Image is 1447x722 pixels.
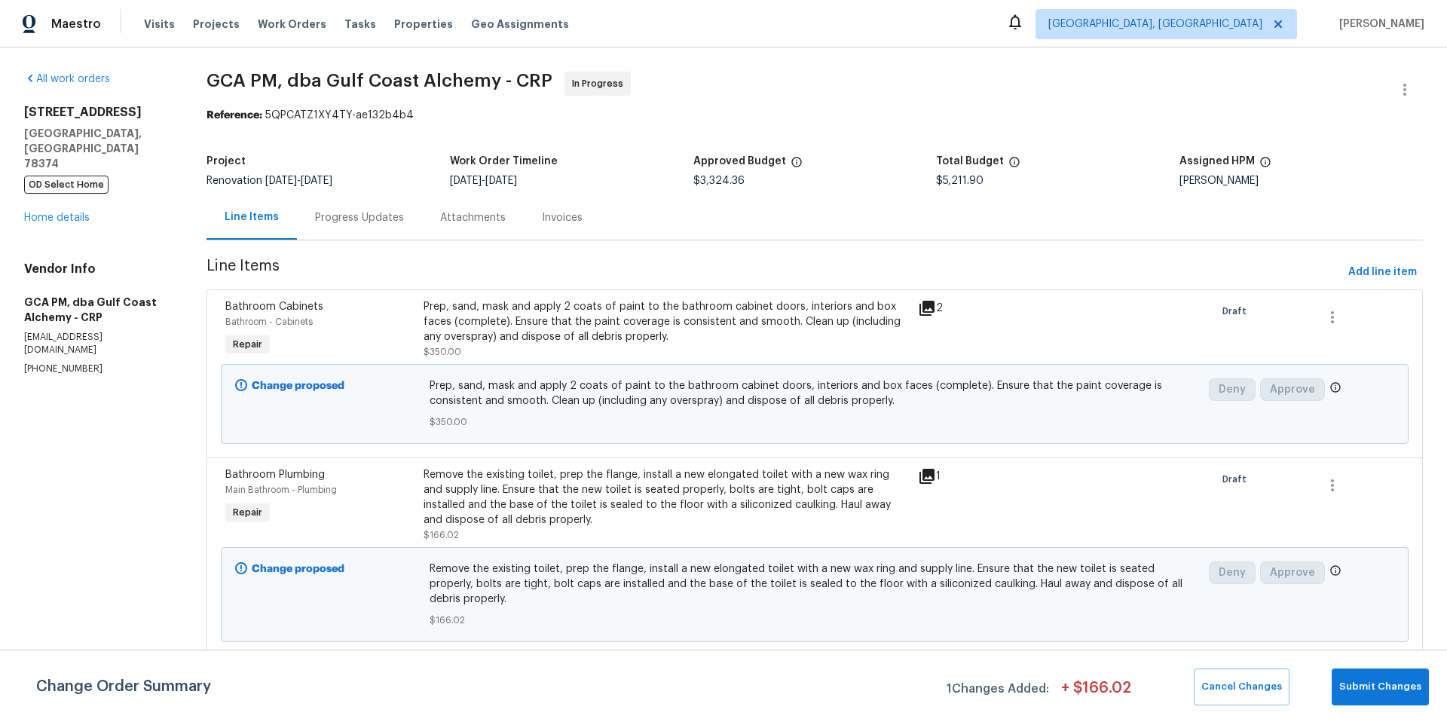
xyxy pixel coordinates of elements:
[1061,681,1131,705] span: + $ 166.02
[227,337,268,352] span: Repair
[252,564,344,574] b: Change proposed
[1260,561,1325,584] button: Approve
[1209,561,1256,584] button: Deny
[24,295,170,325] h5: GCA PM, dba Gulf Coast Alchemy - CRP
[36,668,211,705] span: Change Order Summary
[206,108,1423,123] div: 5QPCATZ1XY4TY-ae132b4b4
[1333,17,1424,32] span: [PERSON_NAME]
[430,415,1199,430] span: $350.00
[1329,564,1341,580] span: Only a market manager or an area construction manager can approve
[51,17,101,32] span: Maestro
[344,19,376,29] span: Tasks
[1222,472,1253,487] span: Draft
[1348,263,1417,282] span: Add line item
[265,176,297,186] span: [DATE]
[424,467,910,528] div: Remove the existing toilet, prep the flange, install a new elongated toilet with a new wax ring a...
[206,176,332,186] span: Renovation
[394,17,453,32] span: Properties
[1048,17,1262,32] span: [GEOGRAPHIC_DATA], [GEOGRAPHIC_DATA]
[936,176,984,186] span: $5,211.90
[542,210,583,225] div: Invoices
[440,210,506,225] div: Attachments
[1339,678,1421,696] span: Submit Changes
[430,378,1199,408] span: Prep, sand, mask and apply 2 coats of paint to the bathroom cabinet doors, interiors and box face...
[24,74,110,84] a: All work orders
[24,262,170,277] h4: Vendor Info
[918,467,1008,485] div: 1
[430,613,1199,628] span: $166.02
[1179,176,1423,186] div: [PERSON_NAME]
[424,347,461,356] span: $350.00
[206,156,246,167] h5: Project
[225,210,279,225] div: Line Items
[693,156,786,167] h5: Approved Budget
[258,17,326,32] span: Work Orders
[227,505,268,520] span: Repair
[424,299,910,344] div: Prep, sand, mask and apply 2 coats of paint to the bathroom cabinet doors, interiors and box face...
[450,176,482,186] span: [DATE]
[24,176,109,194] span: OD Select Home
[1259,156,1271,176] span: The hpm assigned to this work order.
[1260,378,1325,401] button: Approve
[1209,378,1256,401] button: Deny
[1222,304,1253,319] span: Draft
[430,561,1199,607] span: Remove the existing toilet, prep the flange, install a new elongated toilet with a new wax ring a...
[225,470,325,480] span: Bathroom Plumbing
[1332,668,1429,705] button: Submit Changes
[918,299,1008,317] div: 2
[693,176,745,186] span: $3,324.36
[450,176,517,186] span: -
[471,17,569,32] span: Geo Assignments
[225,317,313,326] span: Bathroom - Cabinets
[947,675,1049,705] span: 1 Changes Added:
[450,156,558,167] h5: Work Order Timeline
[1194,668,1289,705] button: Cancel Changes
[936,156,1004,167] h5: Total Budget
[485,176,517,186] span: [DATE]
[572,76,629,91] span: In Progress
[206,259,1342,286] span: Line Items
[265,176,332,186] span: -
[1201,678,1282,696] span: Cancel Changes
[193,17,240,32] span: Projects
[252,381,344,391] b: Change proposed
[1179,156,1255,167] h5: Assigned HPM
[424,531,459,540] span: $166.02
[24,331,170,356] p: [EMAIL_ADDRESS][DOMAIN_NAME]
[24,213,90,223] a: Home details
[24,105,170,120] h2: [STREET_ADDRESS]
[225,485,337,494] span: Main Bathroom - Plumbing
[144,17,175,32] span: Visits
[791,156,803,176] span: The total cost of line items that have been approved by both Opendoor and the Trade Partner. This...
[1329,381,1341,397] span: Only a market manager or an area construction manager can approve
[24,363,170,375] p: [PHONE_NUMBER]
[206,72,552,90] span: GCA PM, dba Gulf Coast Alchemy - CRP
[301,176,332,186] span: [DATE]
[315,210,404,225] div: Progress Updates
[206,110,262,121] b: Reference:
[225,301,323,312] span: Bathroom Cabinets
[1008,156,1020,176] span: The total cost of line items that have been proposed by Opendoor. This sum includes line items th...
[1342,259,1423,286] button: Add line item
[24,126,170,171] h5: [GEOGRAPHIC_DATA], [GEOGRAPHIC_DATA] 78374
